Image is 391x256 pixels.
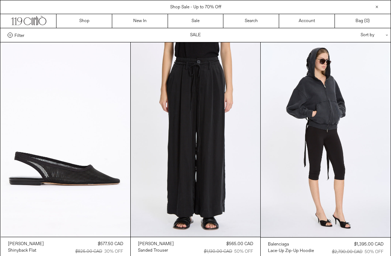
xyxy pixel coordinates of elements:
a: Shop [56,14,112,28]
div: Balenciaga [268,242,289,248]
div: $1,130.00 CAD [204,248,232,255]
a: Shinyback Flat [8,247,44,254]
a: New In [112,14,168,28]
div: 50% OFF [365,249,383,255]
a: [PERSON_NAME] [8,241,44,247]
div: 30% OFF [104,248,123,255]
a: Sanded Trouser [138,247,174,254]
div: $1,395.00 CAD [354,241,383,248]
div: $825.00 CAD [75,248,102,255]
span: 0 [366,18,368,24]
a: Account [279,14,335,28]
div: 50% OFF [234,248,253,255]
a: Search [223,14,279,28]
div: Shinyback Flat [8,248,36,254]
img: Balenciaga Lace-Up Zip-Up Hoodie [261,42,390,237]
a: Shop Sale - Up to 70% Off [170,4,221,10]
div: Sanded Trouser [138,248,168,254]
a: [PERSON_NAME] [138,241,174,247]
span: Filter [14,33,24,38]
div: $577.50 CAD [98,241,123,247]
img: Lauren Manoogian Sanded Trouser [131,42,260,237]
img: Dries Van Noten Shinyback Flat [1,42,130,237]
div: $2,790.00 CAD [332,249,362,255]
span: ) [366,18,370,24]
div: Sort by [318,28,383,42]
a: Sale [168,14,224,28]
a: Bag () [335,14,391,28]
a: Lace-Up Zip-Up Hoodie [268,248,314,254]
div: $565.00 CAD [226,241,253,247]
a: Balenciaga [268,241,314,248]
